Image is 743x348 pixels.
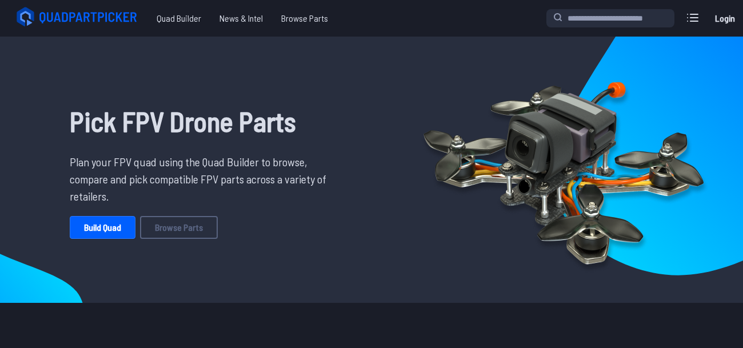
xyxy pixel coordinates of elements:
[147,7,210,30] a: Quad Builder
[210,7,272,30] a: News & Intel
[272,7,337,30] a: Browse Parts
[711,7,738,30] a: Login
[399,55,728,284] img: Quadcopter
[140,216,218,239] a: Browse Parts
[70,153,335,205] p: Plan your FPV quad using the Quad Builder to browse, compare and pick compatible FPV parts across...
[70,101,335,142] h1: Pick FPV Drone Parts
[70,216,135,239] a: Build Quad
